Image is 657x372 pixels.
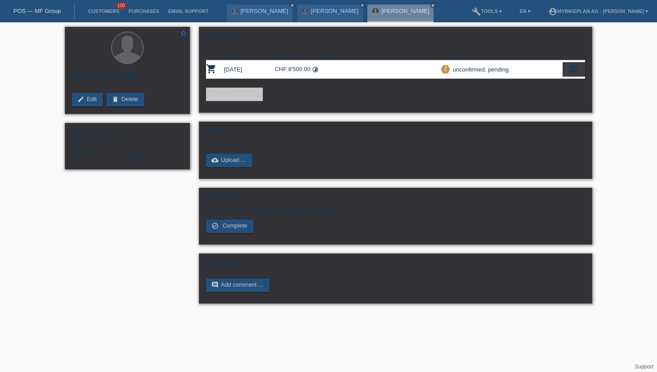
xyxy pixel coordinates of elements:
i: cloud_upload [211,156,219,164]
h2: Workflow [206,193,585,206]
i: info_outline [490,140,497,147]
span: Nationality [72,149,95,155]
span: 100 [116,2,127,10]
h2: Files [206,127,585,140]
span: Gender [72,129,88,134]
a: buildTools ▾ [467,8,506,14]
th: Status [441,50,563,60]
p: The purchase is still open and needs to be completed. [206,206,585,213]
h2: [PERSON_NAME] [72,72,183,86]
a: Support [635,364,653,370]
span: Deutsch [127,155,149,162]
div: No documents required [490,140,585,147]
a: deleteDelete [106,93,144,106]
div: [DEMOGRAPHIC_DATA] [72,128,127,141]
th: Amount [275,50,326,60]
i: add_shopping_cart [211,90,219,97]
h2: Comments [206,258,585,272]
i: settings [569,64,579,74]
i: account_circle [548,7,557,16]
i: comment [211,281,219,288]
a: POS — MF Group [13,8,61,14]
a: close [359,2,366,8]
a: cloud_uploadUpload ... [206,154,252,167]
div: unconfirmed, pending [450,65,509,74]
a: Purchases [124,8,164,14]
th: Date [224,50,275,60]
span: Complete [223,222,248,229]
div: No files yet [206,140,479,147]
i: POSP00027652 [206,63,217,74]
i: Instalments (48 instalments) [312,66,319,73]
a: Email Support [164,8,213,14]
i: delete [112,96,119,103]
span: Language [127,149,149,155]
td: [DATE] [224,60,275,79]
a: star_border [180,29,188,38]
th: Note [325,50,441,60]
i: check_circle_outline [211,222,219,229]
a: EN ▾ [515,8,535,14]
i: build [472,7,481,16]
i: priority_high [442,66,449,72]
a: check_circle_outline Complete [206,220,253,233]
a: [PERSON_NAME] [381,8,429,14]
a: commentAdd comment ... [206,279,270,292]
a: editEdit [72,93,103,106]
a: [PERSON_NAME] [311,8,359,14]
i: edit [77,96,84,103]
i: star_border [180,29,188,37]
a: close [430,2,436,8]
a: account_circleMybikeplan AG - [PERSON_NAME] ▾ [544,8,653,14]
i: close [431,3,435,8]
h2: Purchases [206,32,585,45]
span: Switzerland [72,155,80,162]
a: [PERSON_NAME] [240,8,288,14]
i: close [290,3,295,8]
a: Customers [84,8,124,14]
i: close [360,3,365,8]
a: add_shopping_cartAdd purchase [206,88,263,101]
td: CHF 8'500.00 [275,60,326,79]
a: close [289,2,295,8]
